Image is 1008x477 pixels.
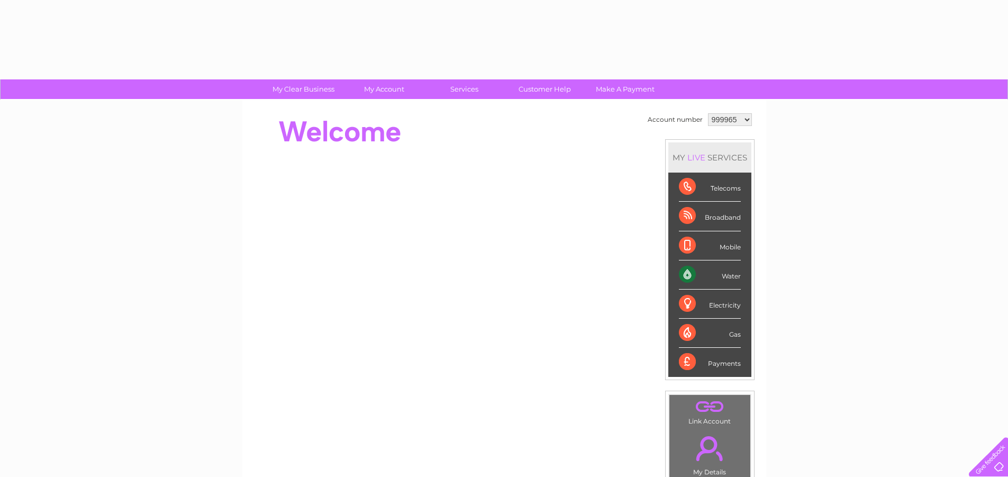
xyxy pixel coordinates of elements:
a: . [672,430,748,467]
div: Water [679,260,741,290]
div: Broadband [679,202,741,231]
div: LIVE [685,152,707,163]
td: Link Account [669,394,751,428]
a: . [672,398,748,416]
div: Payments [679,348,741,376]
a: My Clear Business [260,79,347,99]
div: Mobile [679,231,741,260]
a: Services [421,79,508,99]
a: Customer Help [501,79,588,99]
a: Make A Payment [582,79,669,99]
td: Account number [645,111,705,129]
div: MY SERVICES [668,142,751,173]
div: Telecoms [679,173,741,202]
a: My Account [340,79,428,99]
div: Electricity [679,290,741,319]
div: Gas [679,319,741,348]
